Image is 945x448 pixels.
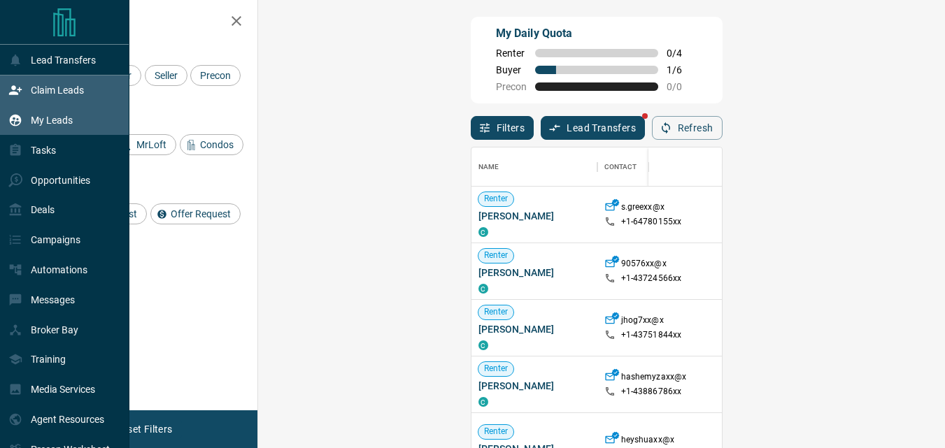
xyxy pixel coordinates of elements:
div: MrLoft [116,134,176,155]
button: Refresh [652,116,723,140]
div: Seller [145,65,187,86]
button: Lead Transfers [541,116,645,140]
span: Renter [478,193,514,205]
div: Offer Request [150,203,241,224]
div: Name [478,147,499,187]
p: s.greexx@x [621,201,665,216]
p: hashemyzaxx@x [621,371,687,386]
p: +1- 43886786xx [621,386,682,398]
span: [PERSON_NAME] [478,322,590,336]
p: jhog7xx@x [621,315,664,329]
button: Filters [471,116,534,140]
span: [PERSON_NAME] [478,209,590,223]
span: Condos [195,139,239,150]
span: [PERSON_NAME] [478,266,590,280]
span: Offer Request [166,208,236,219]
span: [PERSON_NAME] [478,379,590,393]
span: Renter [478,363,514,375]
div: Condos [180,134,243,155]
span: Precon [195,70,236,81]
span: MrLoft [132,139,171,150]
div: Precon [190,65,241,86]
p: +1- 43724566xx [621,273,682,284]
p: +1- 64780155xx [621,216,682,228]
p: +1- 43751844xx [621,329,682,341]
div: condos.ca [478,227,488,237]
div: Name [471,147,597,187]
div: condos.ca [478,397,488,407]
span: 1 / 6 [667,64,697,75]
h2: Filters [45,14,243,31]
span: Renter [478,426,514,438]
span: 0 / 4 [667,48,697,59]
span: Renter [496,48,527,59]
div: condos.ca [478,340,488,350]
span: Precon [496,81,527,92]
div: condos.ca [478,284,488,294]
span: Seller [150,70,183,81]
span: Buyer [496,64,527,75]
button: Reset Filters [106,417,181,441]
span: Renter [478,306,514,318]
p: 90576xx@x [621,258,667,273]
span: Renter [478,250,514,261]
span: 0 / 0 [667,81,697,92]
p: My Daily Quota [496,25,697,42]
div: Contact [604,147,637,187]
